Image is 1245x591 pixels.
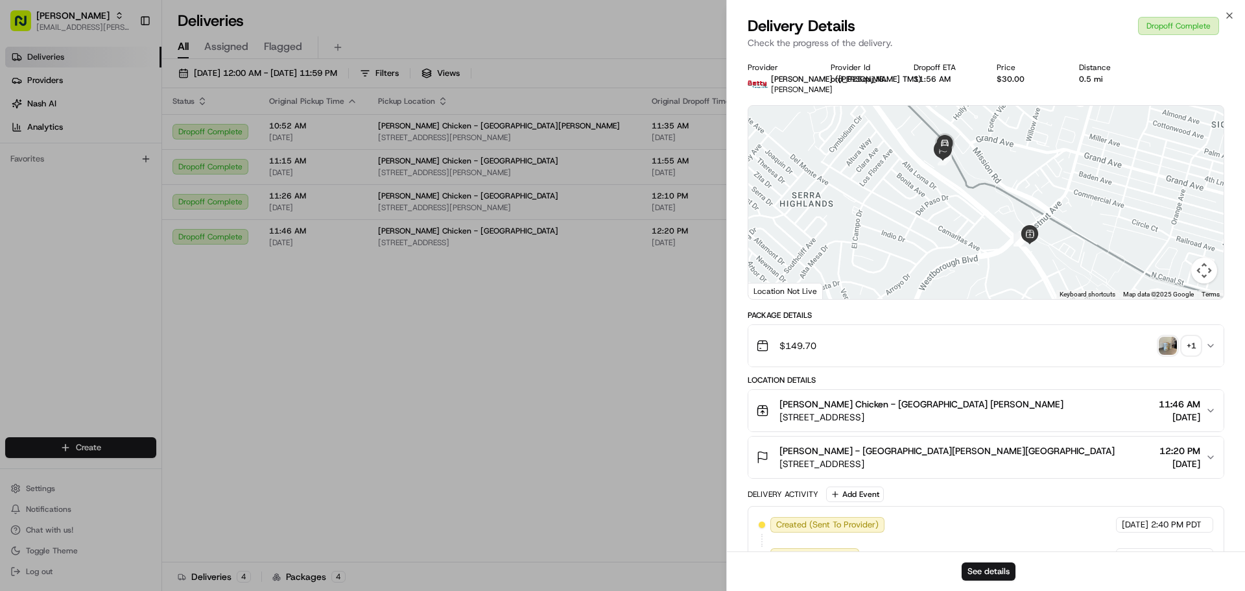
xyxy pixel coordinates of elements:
span: [PERSON_NAME] - [GEOGRAPHIC_DATA][PERSON_NAME][GEOGRAPHIC_DATA] [779,444,1115,457]
span: Regen Pajulas [40,201,95,211]
img: Nash [13,13,39,39]
input: Clear [34,84,214,97]
button: Start new chat [220,128,236,143]
div: 0.5 mi [1079,74,1141,84]
span: • [97,201,102,211]
div: 📗 [13,291,23,302]
div: 4 [1008,227,1033,252]
span: [DATE] [115,236,141,247]
button: $149.70photo_proof_of_pickup image+1 [748,325,1224,367]
div: 💻 [110,291,120,302]
button: See details [962,562,1015,581]
span: [STREET_ADDRESS] [779,457,1115,470]
div: Package Details [748,310,1224,320]
span: [PERSON_NAME] ([PERSON_NAME] TMS) [771,74,921,84]
img: Regen Pajulas [13,189,34,210]
div: Past conversations [13,169,87,179]
img: 1738778727109-b901c2ba-d612-49f7-a14d-d897ce62d23f [27,124,51,147]
button: See all [201,166,236,182]
button: [PERSON_NAME] - [GEOGRAPHIC_DATA][PERSON_NAME][GEOGRAPHIC_DATA][STREET_ADDRESS]12:20 PM[DATE] [748,437,1224,478]
p: Welcome 👋 [13,52,236,73]
span: API Documentation [123,290,208,303]
div: Start new chat [58,124,213,137]
span: [PERSON_NAME] [771,84,833,95]
span: [PERSON_NAME] [40,236,105,247]
a: Open this area in Google Maps (opens a new window) [752,282,794,299]
span: Created (Sent To Provider) [776,519,879,531]
span: Map data ©2025 Google [1123,291,1194,298]
a: 📗Knowledge Base [8,285,104,308]
div: 11:56 AM [914,74,976,84]
div: $30.00 [997,74,1059,84]
div: Location Details [748,375,1224,385]
div: Dropoff ETA [914,62,976,73]
div: + 1 [1182,337,1200,355]
div: Distance [1079,62,1141,73]
span: Pylon [129,322,157,332]
span: [DATE] [1122,550,1148,562]
span: $149.70 [779,339,816,352]
img: 1736555255976-a54dd68f-1ca7-489b-9aae-adbdc363a1c4 [26,237,36,247]
a: 💻API Documentation [104,285,213,308]
span: Knowledge Base [26,290,99,303]
button: Keyboard shortcuts [1060,290,1115,299]
span: [STREET_ADDRESS] [779,411,1063,424]
span: Delivery Details [748,16,855,36]
button: [PERSON_NAME] Chicken - [GEOGRAPHIC_DATA] [PERSON_NAME][STREET_ADDRESS]11:46 AM[DATE] [748,390,1224,431]
span: [DATE] [1159,457,1200,470]
button: Map camera controls [1191,258,1217,283]
button: ord_P25qajMBnv4r3txYSAfdqe [831,74,893,84]
span: 11:46 AM [1159,398,1200,411]
img: Angelique Valdez [13,224,34,245]
button: photo_proof_of_pickup image+1 [1159,337,1200,355]
span: Not Assigned Driver [776,550,853,562]
span: 2:40 PM PDT [1151,550,1202,562]
button: Add Event [826,487,884,502]
img: Google [752,282,794,299]
img: 1736555255976-a54dd68f-1ca7-489b-9aae-adbdc363a1c4 [26,202,36,212]
span: • [108,236,112,247]
div: Delivery Activity [748,489,818,500]
span: [PERSON_NAME] Chicken - [GEOGRAPHIC_DATA] [PERSON_NAME] [779,398,1063,411]
div: Provider Id [831,62,893,73]
span: [DATE] [104,201,131,211]
div: Provider [748,62,810,73]
img: photo_proof_of_pickup image [1159,337,1177,355]
span: [DATE] [1122,519,1148,531]
img: 1736555255976-a54dd68f-1ca7-489b-9aae-adbdc363a1c4 [13,124,36,147]
span: 12:20 PM [1159,444,1200,457]
div: Price [997,62,1059,73]
div: Location Not Live [748,283,823,299]
div: We're available if you need us! [58,137,178,147]
span: 2:40 PM PDT [1151,519,1202,531]
a: Terms (opens in new tab) [1202,291,1220,298]
span: [DATE] [1159,411,1200,424]
img: betty.jpg [748,74,768,95]
a: Powered byPylon [91,321,157,332]
p: Check the progress of the delivery. [748,36,1224,49]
